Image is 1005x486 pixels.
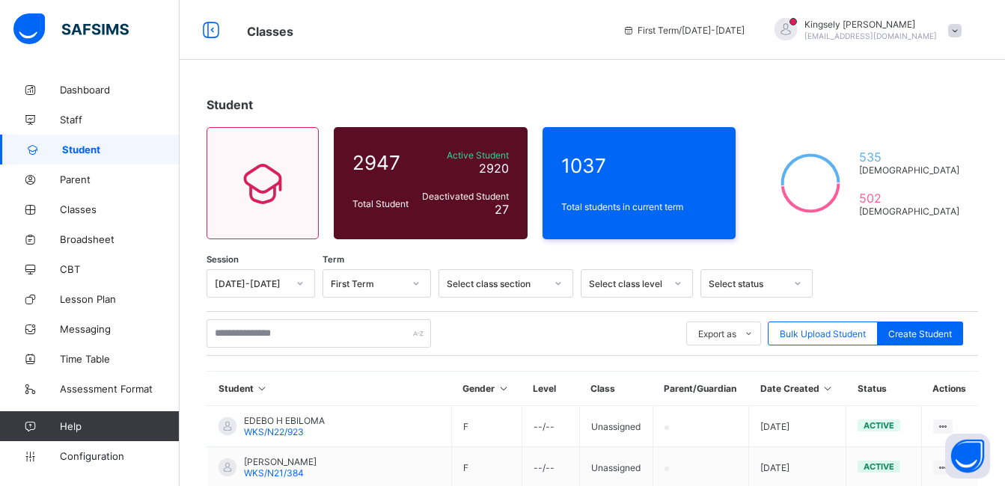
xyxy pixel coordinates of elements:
[244,415,325,426] span: EDEBO H EBILOMA
[749,372,846,406] th: Date Created
[451,372,522,406] th: Gender
[522,372,579,406] th: Level
[804,31,937,40] span: [EMAIL_ADDRESS][DOMAIN_NAME]
[864,461,894,472] span: active
[698,328,736,339] span: Export as
[623,25,745,36] span: session/term information
[420,191,509,202] span: Deactivated Student
[859,150,959,164] span: 535
[859,164,959,176] span: [DEMOGRAPHIC_DATA]
[244,456,317,467] span: [PERSON_NAME]
[522,406,579,447] td: --/--
[247,24,293,39] span: Classes
[60,203,180,215] span: Classes
[864,420,894,431] span: active
[62,144,180,156] span: Student
[60,353,180,365] span: Time Table
[709,278,785,289] div: Select status
[60,114,180,126] span: Staff
[323,254,344,265] span: Term
[207,97,253,112] span: Student
[804,19,937,30] span: Kingsely [PERSON_NAME]
[846,372,921,406] th: Status
[447,278,546,289] div: Select class section
[60,233,180,245] span: Broadsheet
[349,194,416,213] div: Total Student
[215,278,287,289] div: [DATE]-[DATE]
[561,201,718,212] span: Total students in current term
[331,278,403,289] div: First Term
[859,206,959,217] span: [DEMOGRAPHIC_DATA]
[589,278,665,289] div: Select class level
[945,434,990,479] button: Open asap
[780,328,866,339] span: Bulk Upload Student
[60,293,180,305] span: Lesson Plan
[451,406,522,447] td: F
[921,372,978,406] th: Actions
[561,154,718,177] span: 1037
[13,13,129,45] img: safsims
[256,383,269,394] i: Sort in Ascending Order
[244,467,304,479] span: WKS/N21/384
[497,383,510,394] i: Sort in Ascending Order
[60,383,180,395] span: Assessment Format
[352,151,412,174] span: 2947
[653,372,748,406] th: Parent/Guardian
[60,173,180,185] span: Parent
[822,383,834,394] i: Sort in Ascending Order
[495,202,509,217] span: 27
[60,263,180,275] span: CBT
[207,254,239,265] span: Session
[60,450,179,462] span: Configuration
[479,161,509,176] span: 2920
[579,372,653,406] th: Class
[60,84,180,96] span: Dashboard
[60,323,180,335] span: Messaging
[749,406,846,447] td: [DATE]
[859,191,959,206] span: 502
[579,406,653,447] td: Unassigned
[888,328,952,339] span: Create Student
[420,150,509,161] span: Active Student
[60,420,179,432] span: Help
[244,426,304,437] span: WKS/N22/923
[207,372,452,406] th: Student
[760,18,969,43] div: KingselyGabriel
